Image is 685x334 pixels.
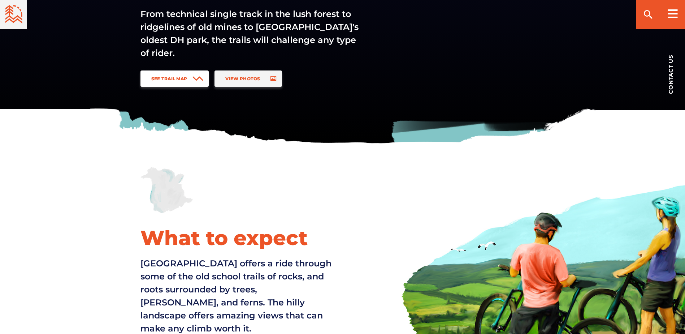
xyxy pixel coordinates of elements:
[140,70,209,87] a: See Trail Map
[151,76,187,81] span: See Trail Map
[140,8,360,60] p: From technical single track in the lush forest to ridgelines of old mines to [GEOGRAPHIC_DATA]'s ...
[214,70,282,87] a: View Photos
[642,9,654,20] ion-icon: search
[140,225,337,250] h2: What to expect
[225,76,260,81] span: View Photos
[668,55,673,94] span: Contact us
[656,43,685,105] a: Contact us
